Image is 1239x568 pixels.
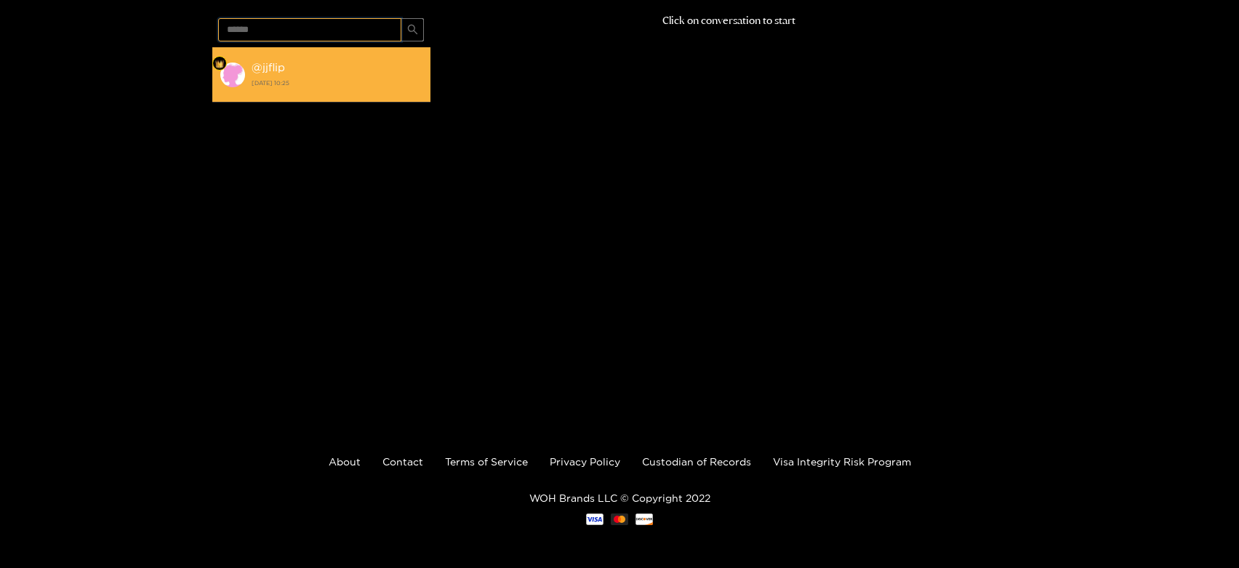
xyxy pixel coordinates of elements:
[445,456,528,467] a: Terms of Service
[401,18,424,41] button: search
[220,62,246,88] img: conversation
[550,456,620,467] a: Privacy Policy
[252,76,423,89] strong: [DATE] 10:25
[773,456,911,467] a: Visa Integrity Risk Program
[382,456,423,467] a: Contact
[430,12,1027,29] p: Click on conversation to start
[215,60,224,68] img: Fan Level
[642,456,751,467] a: Custodian of Records
[407,24,418,36] span: search
[252,61,285,73] strong: @ jjflip
[329,456,361,467] a: About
